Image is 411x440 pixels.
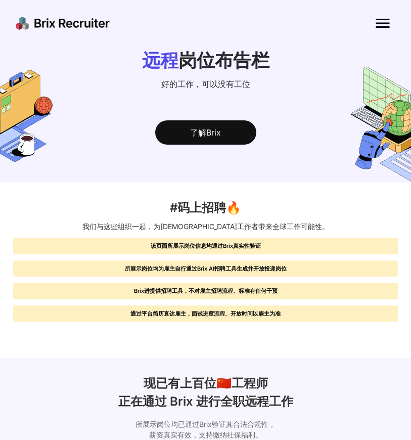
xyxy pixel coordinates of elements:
div: 所展示岗位均为雇主自行通过 招聘工具生成并开放投递岗位 [13,260,398,277]
span: 远程 [142,49,178,71]
div: Brix进提供招聘工具，不对雇主招聘流程、标准有任何干预 [13,283,398,299]
span: Brix AI [197,265,214,272]
div: 通过平台简历直达雇主，面试进度流程、开放时间以雇主为准 [13,305,398,322]
div: 该页面所展示岗位信息均通过Brix真实性验证 [13,238,398,254]
p: 我们与这些组织一起，为[DEMOGRAPHIC_DATA]工作者带来全球工作可能性。 [13,221,398,232]
div: 了解Brix [155,120,256,145]
p: #码上招聘🔥 [13,199,398,217]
